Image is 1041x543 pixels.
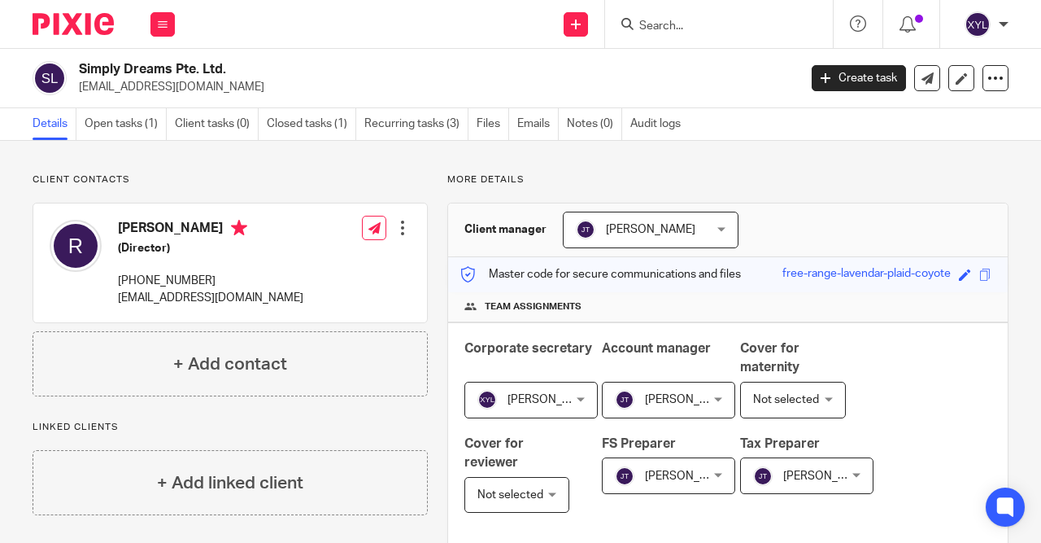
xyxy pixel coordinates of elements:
p: More details [447,173,1008,186]
i: Primary [231,220,247,236]
a: Notes (0) [567,108,622,140]
img: svg%3E [615,390,634,409]
span: Not selected [477,489,543,501]
span: [PERSON_NAME] [783,471,873,482]
p: Linked clients [33,421,428,434]
span: Team assignments [485,300,581,313]
a: Create task [812,65,906,91]
h4: [PERSON_NAME] [118,220,303,240]
span: [PERSON_NAME] [645,394,734,405]
span: Cover for maternity [740,342,799,374]
h2: Simply Dreams Pte. Ltd. [79,61,646,78]
span: [PERSON_NAME] [645,471,734,482]
div: free-range-lavendar-plaid-coyote [782,265,951,284]
span: FS Preparer [602,437,676,450]
a: Client tasks (0) [175,108,259,140]
a: Files [477,108,509,140]
img: svg%3E [576,220,595,239]
span: [PERSON_NAME] [507,394,597,405]
span: Account manager [602,342,711,355]
img: svg%3E [477,390,497,409]
p: [EMAIL_ADDRESS][DOMAIN_NAME] [79,79,787,95]
p: [EMAIL_ADDRESS][DOMAIN_NAME] [118,290,303,306]
h4: + Add contact [173,352,287,377]
span: [PERSON_NAME] [606,224,695,235]
a: Audit logs [630,108,689,140]
img: svg%3E [965,11,991,37]
a: Closed tasks (1) [267,108,356,140]
img: svg%3E [615,466,634,486]
span: Corporate secretary [464,342,592,355]
img: Pixie [33,13,114,35]
input: Search [638,20,784,34]
a: Emails [517,108,559,140]
span: Tax Preparer [740,437,820,450]
a: Details [33,108,76,140]
p: [PHONE_NUMBER] [118,273,303,289]
a: Open tasks (1) [85,108,167,140]
span: Not selected [753,394,819,405]
img: svg%3E [753,466,773,486]
p: Client contacts [33,173,428,186]
img: svg%3E [33,61,67,95]
img: svg%3E [50,220,102,272]
p: Master code for secure communications and files [460,266,741,282]
span: Cover for reviewer [464,437,524,469]
h4: + Add linked client [157,471,303,496]
a: Recurring tasks (3) [364,108,468,140]
h5: (Director) [118,240,303,256]
h3: Client manager [464,221,547,238]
